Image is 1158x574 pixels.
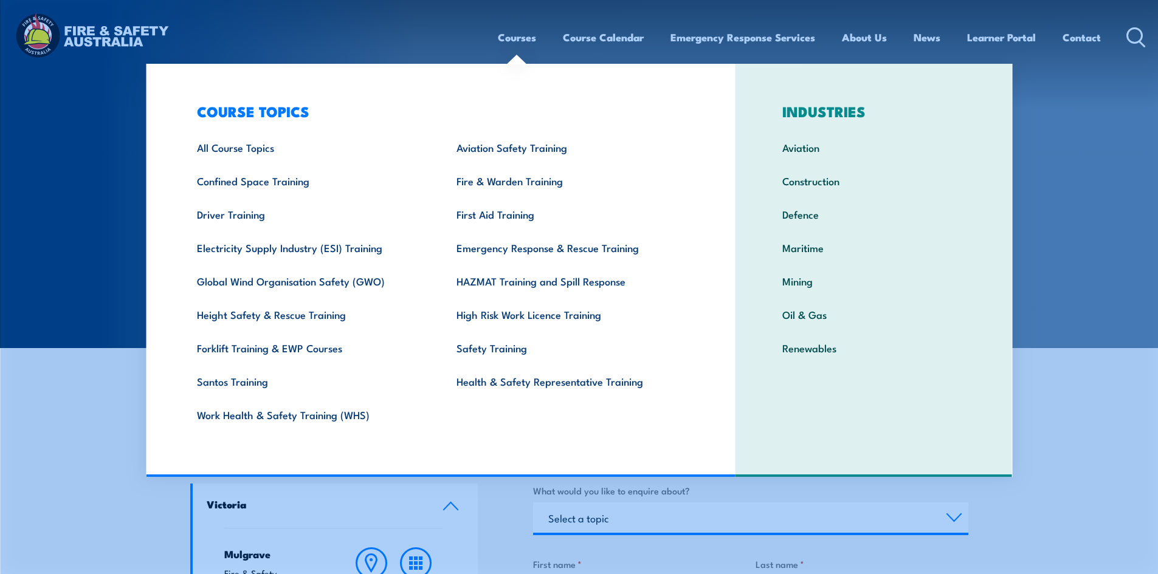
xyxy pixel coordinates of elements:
a: Fire & Warden Training [438,164,697,197]
a: All Course Topics [178,131,438,164]
a: Emergency Response Services [670,21,815,53]
a: Learner Portal [967,21,1036,53]
a: Courses [498,21,536,53]
a: News [914,21,940,53]
h3: INDUSTRIES [763,103,984,120]
h4: Victoria [207,497,424,511]
a: Driver Training [178,197,438,231]
a: Defence [763,197,984,231]
a: About Us [842,21,887,53]
a: Health & Safety Representative Training [438,364,697,398]
a: Emergency Response & Rescue Training [438,231,697,264]
h3: COURSE TOPICS [178,103,697,120]
a: Confined Space Training [178,164,438,197]
a: Height Safety & Rescue Training [178,298,438,331]
a: Renewables [763,331,984,364]
a: Global Wind Organisation Safety (GWO) [178,264,438,298]
a: Work Health & Safety Training (WHS) [178,398,438,431]
a: Maritime [763,231,984,264]
a: Electricity Supply Industry (ESI) Training [178,231,438,264]
a: Contact [1063,21,1101,53]
a: Construction [763,164,984,197]
a: Mining [763,264,984,298]
label: What would you like to enquire about? [533,483,968,497]
a: Santos Training [178,364,438,398]
a: HAZMAT Training and Spill Response [438,264,697,298]
a: Aviation Safety Training [438,131,697,164]
a: First Aid Training [438,197,697,231]
a: Aviation [763,131,984,164]
a: Victoria [193,483,478,528]
a: Safety Training [438,331,697,364]
label: Last name [756,557,968,571]
a: Oil & Gas [763,298,984,331]
a: Forklift Training & EWP Courses [178,331,438,364]
h4: Mulgrave [224,547,326,561]
a: Course Calendar [563,21,644,53]
label: First name [533,557,746,571]
a: High Risk Work Licence Training [438,298,697,331]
